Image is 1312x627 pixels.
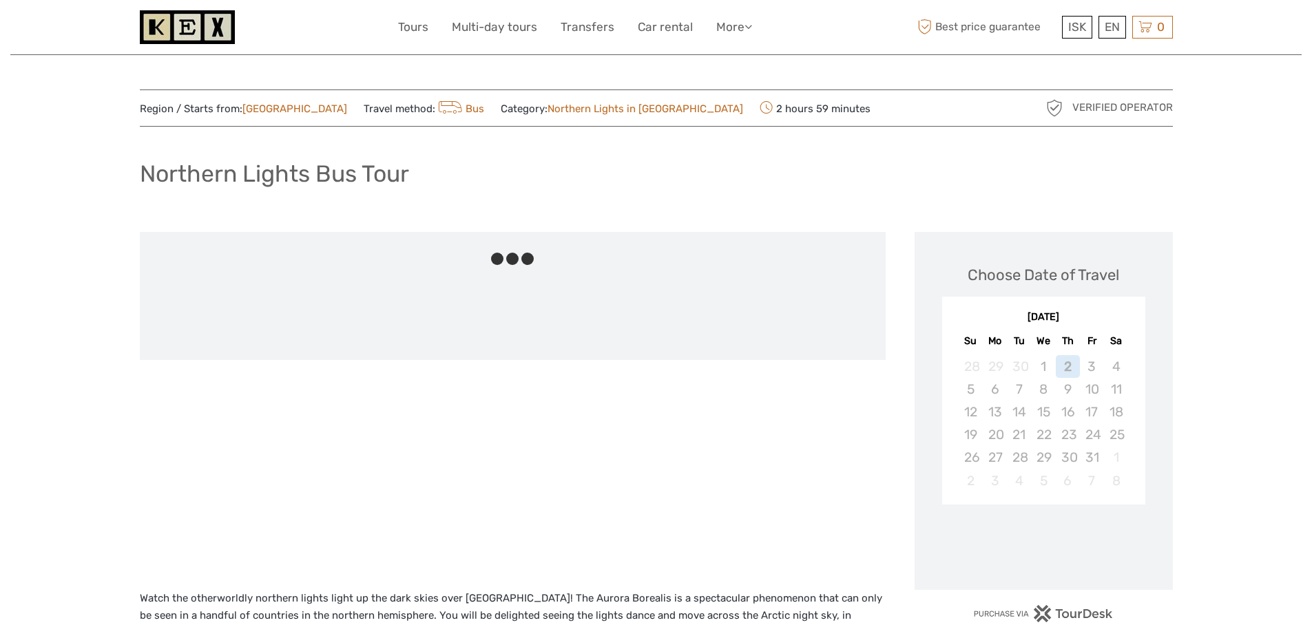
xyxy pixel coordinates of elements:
div: Not available Friday, October 10th, 2025 [1080,378,1104,401]
div: Not available Tuesday, October 21st, 2025 [1007,423,1031,446]
div: Not available Friday, October 17th, 2025 [1080,401,1104,423]
div: Not available Monday, September 29th, 2025 [983,355,1007,378]
a: Bus [435,103,485,115]
div: Not available Friday, October 24th, 2025 [1080,423,1104,446]
a: More [716,17,752,37]
span: Category: [501,102,743,116]
div: Not available Thursday, October 9th, 2025 [1056,378,1080,401]
div: Mo [983,332,1007,350]
img: 1261-44dab5bb-39f8-40da-b0c2-4d9fce00897c_logo_small.jpg [140,10,235,44]
img: PurchaseViaTourDesk.png [973,605,1113,622]
div: Not available Thursday, October 2nd, 2025 [1056,355,1080,378]
span: 0 [1155,20,1167,34]
div: month 2025-10 [946,355,1141,492]
div: Su [959,332,983,350]
div: Not available Saturday, October 18th, 2025 [1104,401,1128,423]
span: Verified Operator [1072,100,1173,115]
div: Not available Wednesday, October 8th, 2025 [1031,378,1055,401]
a: Multi-day tours [452,17,537,37]
div: Not available Wednesday, November 5th, 2025 [1031,469,1055,492]
span: Best price guarantee [915,16,1059,39]
span: ISK [1068,20,1086,34]
div: Not available Wednesday, October 1st, 2025 [1031,355,1055,378]
div: Fr [1080,332,1104,350]
div: Not available Saturday, October 11th, 2025 [1104,378,1128,401]
div: Not available Wednesday, October 29th, 2025 [1031,446,1055,469]
div: Not available Tuesday, September 30th, 2025 [1007,355,1031,378]
a: Tours [398,17,428,37]
div: Loading... [1039,540,1048,549]
a: [GEOGRAPHIC_DATA] [242,103,347,115]
div: Not available Thursday, October 16th, 2025 [1056,401,1080,423]
div: Not available Thursday, October 23rd, 2025 [1056,423,1080,446]
div: Not available Monday, October 13th, 2025 [983,401,1007,423]
div: EN [1098,16,1126,39]
div: Th [1056,332,1080,350]
div: Not available Friday, October 31st, 2025 [1080,446,1104,469]
div: Not available Sunday, November 2nd, 2025 [959,469,983,492]
div: Not available Tuesday, October 14th, 2025 [1007,401,1031,423]
div: Not available Tuesday, November 4th, 2025 [1007,469,1031,492]
div: Not available Wednesday, October 15th, 2025 [1031,401,1055,423]
span: Region / Starts from: [140,102,347,116]
div: Not available Saturday, November 1st, 2025 [1104,446,1128,469]
div: Not available Sunday, September 28th, 2025 [959,355,983,378]
div: Not available Monday, October 27th, 2025 [983,446,1007,469]
div: Not available Saturday, October 4th, 2025 [1104,355,1128,378]
div: Not available Tuesday, October 28th, 2025 [1007,446,1031,469]
div: Not available Tuesday, October 7th, 2025 [1007,378,1031,401]
a: Transfers [561,17,614,37]
div: Not available Wednesday, October 22nd, 2025 [1031,423,1055,446]
div: Not available Sunday, October 26th, 2025 [959,446,983,469]
img: verified_operator_grey_128.png [1043,97,1065,119]
div: Not available Monday, October 20th, 2025 [983,423,1007,446]
div: Not available Saturday, October 25th, 2025 [1104,423,1128,446]
div: Not available Sunday, October 5th, 2025 [959,378,983,401]
span: Travel method: [364,98,485,118]
div: Not available Saturday, November 8th, 2025 [1104,469,1128,492]
div: Not available Sunday, October 12th, 2025 [959,401,983,423]
div: Not available Sunday, October 19th, 2025 [959,423,983,446]
div: Choose Date of Travel [968,264,1119,286]
span: 2 hours 59 minutes [760,98,871,118]
a: Northern Lights in [GEOGRAPHIC_DATA] [548,103,743,115]
div: Not available Thursday, October 30th, 2025 [1056,446,1080,469]
div: Not available Thursday, November 6th, 2025 [1056,469,1080,492]
div: Tu [1007,332,1031,350]
h1: Northern Lights Bus Tour [140,160,409,188]
div: Not available Monday, November 3rd, 2025 [983,469,1007,492]
div: Not available Monday, October 6th, 2025 [983,378,1007,401]
div: Sa [1104,332,1128,350]
a: Car rental [638,17,693,37]
div: Not available Friday, November 7th, 2025 [1080,469,1104,492]
div: Not available Friday, October 3rd, 2025 [1080,355,1104,378]
div: [DATE] [942,310,1145,325]
div: We [1031,332,1055,350]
